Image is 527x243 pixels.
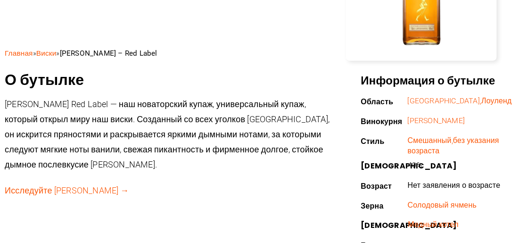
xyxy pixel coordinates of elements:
[361,73,495,88] font: Информация о бутылке
[408,96,512,105] a: [GEOGRAPHIC_DATA],Лоуленд
[5,49,33,58] a: Главная
[361,96,394,107] font: Область
[361,136,385,147] font: Стиль
[408,96,480,105] font: [GEOGRAPHIC_DATA]
[408,116,465,125] a: [PERSON_NAME]
[482,96,512,105] font: Лоуленд
[60,49,157,58] font: [PERSON_NAME] – Red Label
[480,96,481,105] font: ,
[5,69,84,90] font: О бутылке
[5,185,129,195] a: Исследуйте [PERSON_NAME] →
[408,136,499,155] a: без указания возраста
[408,181,501,190] font: Нет заявления о возрасте
[33,49,36,58] font: »
[5,99,329,169] font: [PERSON_NAME] Red Label — наш новаторский купаж, универсальный купаж, который открыл миру наш вис...
[408,136,452,145] a: Смешанный
[408,201,477,209] a: Солодовый ячмень
[56,49,59,58] font: »
[408,160,423,169] font: 40%
[452,136,453,145] font: ,
[408,220,459,229] a: Медный котел
[361,220,457,231] font: [DEMOGRAPHIC_DATA]
[361,160,457,171] font: [DEMOGRAPHIC_DATA]
[36,49,57,58] a: Виски
[361,201,384,211] font: Зерна
[361,116,403,127] font: Винокурня
[361,181,392,192] font: Возраст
